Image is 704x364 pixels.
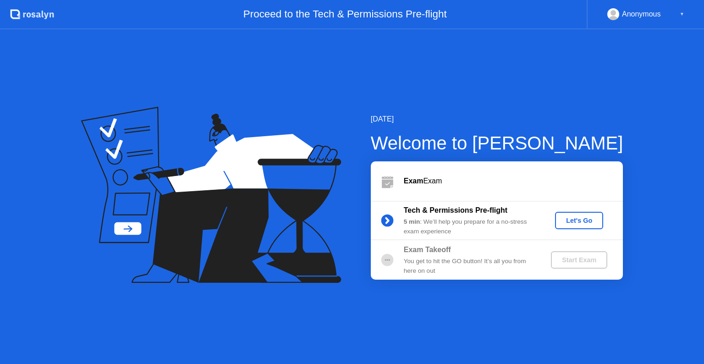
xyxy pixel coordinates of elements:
[371,129,623,157] div: Welcome to [PERSON_NAME]
[559,217,599,224] div: Let's Go
[622,8,661,20] div: Anonymous
[555,256,604,264] div: Start Exam
[404,217,536,236] div: : We’ll help you prepare for a no-stress exam experience
[404,257,536,276] div: You get to hit the GO button! It’s all you from here on out
[404,177,423,185] b: Exam
[371,114,623,125] div: [DATE]
[404,246,451,254] b: Exam Takeoff
[551,251,607,269] button: Start Exam
[404,176,623,187] div: Exam
[680,8,684,20] div: ▼
[404,206,507,214] b: Tech & Permissions Pre-flight
[555,212,603,229] button: Let's Go
[404,218,420,225] b: 5 min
